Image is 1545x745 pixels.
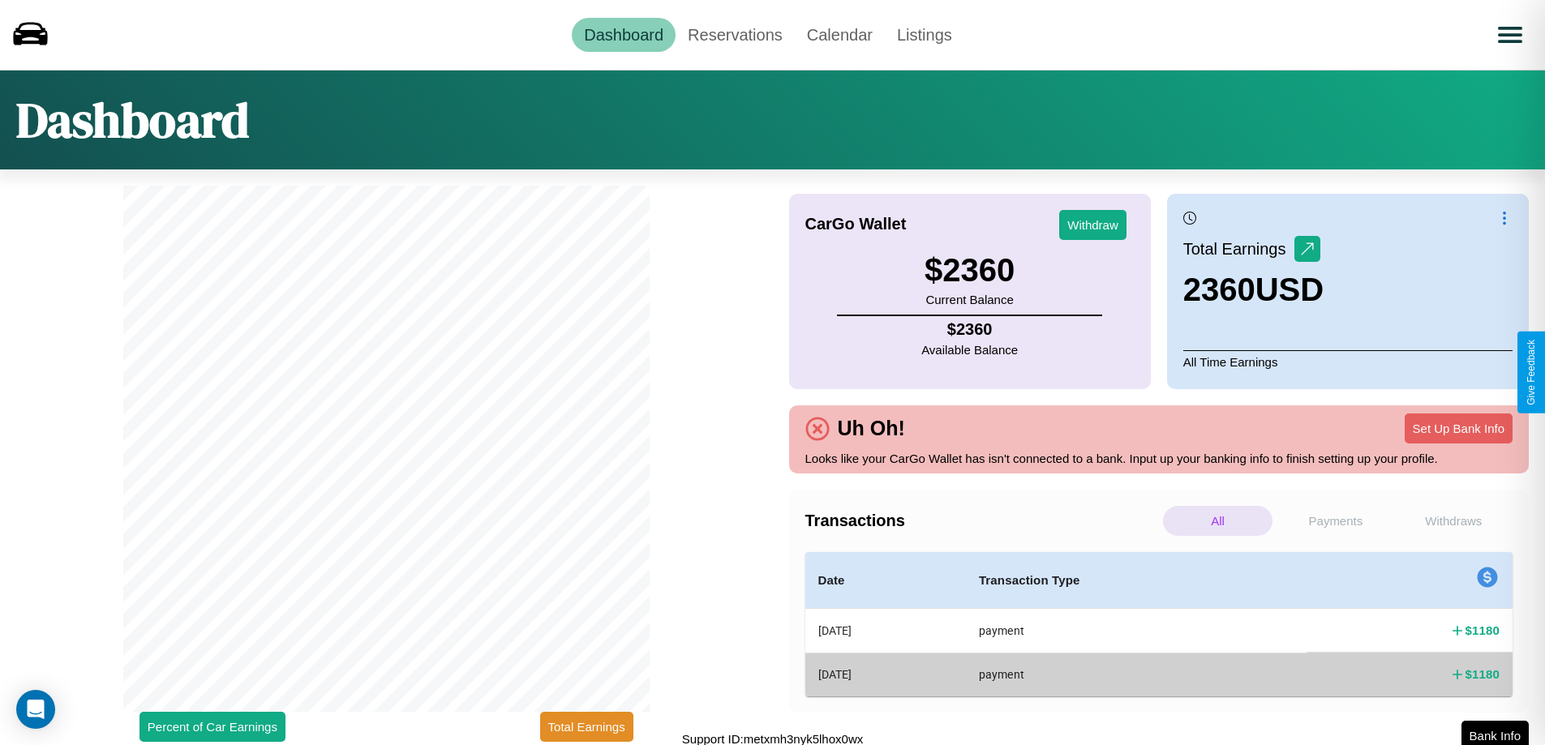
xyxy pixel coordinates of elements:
[805,653,966,696] th: [DATE]
[1163,506,1272,536] p: All
[1183,272,1324,308] h3: 2360 USD
[830,417,913,440] h4: Uh Oh!
[16,690,55,729] div: Open Intercom Messenger
[805,552,1513,696] table: simple table
[921,320,1018,339] h4: $ 2360
[966,609,1307,653] th: payment
[1059,210,1127,240] button: Withdraw
[540,712,633,742] button: Total Earnings
[925,289,1015,310] p: Current Balance
[805,512,1159,530] h4: Transactions
[805,447,1513,469] p: Looks like your CarGo Wallet has isn't connected to a bank. Input up your banking info to finish ...
[795,18,885,52] a: Calendar
[1183,350,1513,373] p: All Time Earnings
[818,571,953,590] h4: Date
[921,339,1018,361] p: Available Balance
[1466,666,1500,683] h4: $ 1180
[805,215,907,233] h4: CarGo Wallet
[885,18,964,52] a: Listings
[1466,622,1500,639] h4: $ 1180
[1526,340,1537,405] div: Give Feedback
[966,653,1307,696] th: payment
[1183,234,1294,263] p: Total Earnings
[16,87,249,153] h1: Dashboard
[1399,506,1509,536] p: Withdraws
[139,712,285,742] button: Percent of Car Earnings
[1487,12,1533,58] button: Open menu
[676,18,795,52] a: Reservations
[572,18,676,52] a: Dashboard
[925,252,1015,289] h3: $ 2360
[1405,413,1513,443] button: Set Up Bank Info
[1281,506,1390,536] p: Payments
[979,571,1294,590] h4: Transaction Type
[805,609,966,653] th: [DATE]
